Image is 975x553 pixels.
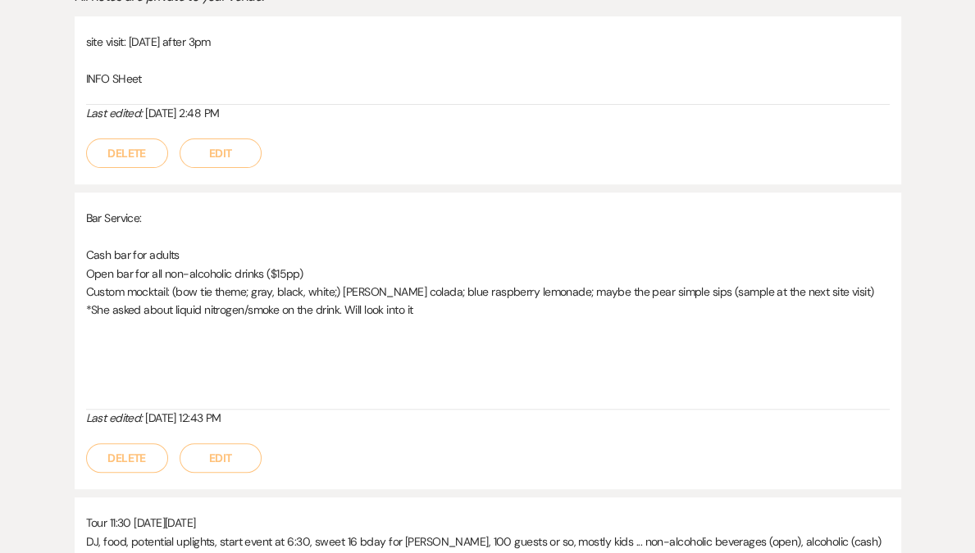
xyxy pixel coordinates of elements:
[86,301,890,319] p: *She asked about liquid nitrogen/smoke on the drink. Will look into it
[86,514,890,532] p: Tour 11:30 [DATE][DATE]
[86,410,143,425] i: Last edited:
[86,533,890,551] p: DJ, food, potential uplights, start event at 6:30, sweet 16 bday for [PERSON_NAME], 100 guests or...
[86,105,890,122] div: [DATE] 2:48 PM
[86,246,890,264] p: Cash bar for adults
[86,138,168,168] button: Delete
[180,138,262,168] button: Edit
[180,443,262,473] button: Edit
[86,106,143,120] i: Last edited:
[86,33,890,51] p: site visit: [DATE] after 3pm
[86,443,168,473] button: Delete
[86,283,890,301] p: Custom mocktail: (bow tie theme; gray, black, white;) [PERSON_NAME] colada; blue raspberry lemona...
[86,410,890,427] div: [DATE] 12:43 PM
[86,209,890,227] p: Bar Service:
[86,265,890,283] p: Open bar for all non-alcoholic drinks ($15pp)
[86,70,890,88] p: INFO SHeet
